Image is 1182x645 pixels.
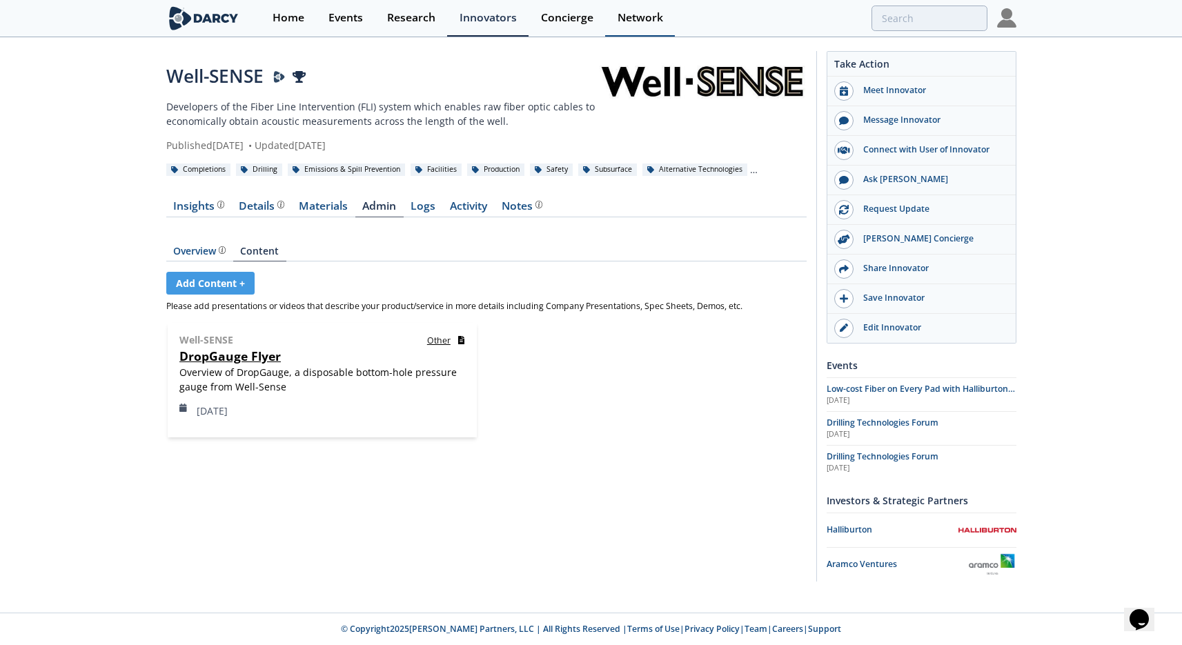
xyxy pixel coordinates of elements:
div: Message Innovator [854,114,1008,126]
div: Facilities [411,163,462,176]
div: Meet Innovator [854,84,1008,97]
div: Investors & Strategic Partners [827,488,1016,513]
img: logo-wide.svg [166,6,242,30]
div: Insights [173,201,224,212]
div: Emissions & Spill Prevention [288,163,406,176]
a: Logs [404,201,443,217]
a: Content [233,246,286,261]
a: Overview [166,246,233,261]
div: Notes [502,201,542,212]
div: [DATE] [827,463,1016,474]
div: Innovators [460,12,517,23]
a: Admin [355,201,404,217]
a: Materials [292,201,355,217]
img: Profile [997,8,1016,28]
a: Low-cost Fiber on Every Pad with Halliburton's ExpressFiber [DATE] [827,383,1016,406]
a: Edit Innovator [827,314,1016,343]
div: Research [387,12,435,23]
p: Developers of the Fiber Line Intervention (FLI) system which enables raw fiber optic cables to ec... [166,99,600,128]
div: Safety [530,163,573,176]
img: Halliburton [958,528,1016,532]
a: Details [232,201,292,217]
a: Halliburton Halliburton [827,518,1016,542]
a: Aramco Ventures Aramco Ventures [827,553,1016,577]
p: Overview of DropGauge, a disposable bottom-hole pressure gauge from Well-Sense [179,365,464,394]
a: Support [808,623,841,635]
div: Well-SENSE [166,63,600,90]
a: Team [745,623,767,635]
div: [PERSON_NAME] Concierge [854,232,1008,245]
a: Drilling Technologies Forum [DATE] [827,450,1016,474]
div: Subsurface [578,163,638,176]
img: information.svg [535,201,543,208]
a: other [427,333,464,347]
div: Concierge [541,12,593,23]
span: Drilling Technologies Forum [827,417,938,428]
div: Edit Innovator [854,321,1008,334]
h3: Well-SENSE [179,333,233,347]
a: Activity [443,201,495,217]
div: Production [467,163,525,176]
button: Save Innovator [827,284,1016,314]
div: Save Innovator [854,292,1008,304]
div: Home [273,12,304,23]
a: Careers [772,623,803,635]
img: Darcy Presenter [273,71,286,83]
img: Aramco Ventures [967,553,1016,577]
div: Aramco Ventures [827,558,967,570]
a: Add Content + [166,272,255,295]
iframe: chat widget [1124,590,1168,631]
div: Request Update [854,203,1008,215]
span: other [427,335,451,346]
img: information.svg [217,201,225,208]
div: Take Action [827,57,1016,77]
div: Events [328,12,363,23]
input: Advanced Search [871,6,987,31]
span: Low-cost Fiber on Every Pad with Halliburton's ExpressFiber [827,383,1015,407]
div: [DATE] [827,429,1016,440]
p: Please add presentations or videos that describe your product/service in more details including C... [166,300,807,312]
a: Notes [495,201,550,217]
img: information.svg [219,246,226,254]
div: Alternative Technologies [642,163,748,176]
div: Published [DATE] Updated [DATE] [166,138,600,152]
div: Network [618,12,663,23]
div: Completions [166,163,231,176]
div: Drilling [236,163,283,176]
p: © Copyright 2025 [PERSON_NAME] Partners, LLC | All Rights Reserved | | | | | [81,623,1102,635]
a: Drilling Technologies Forum [DATE] [827,417,1016,440]
a: Privacy Policy [684,623,740,635]
a: Terms of Use [627,623,680,635]
div: Details [239,201,284,212]
div: Ask [PERSON_NAME] [854,173,1008,186]
div: Share Innovator [854,262,1008,275]
div: [DATE] [827,395,1016,406]
img: information.svg [277,201,285,208]
a: DropGauge Flyer [179,348,281,364]
span: • [246,139,255,152]
div: Connect with User of Innovator [854,143,1008,156]
a: Insights [166,201,232,217]
div: Overview [173,246,226,256]
div: Halliburton [827,524,958,536]
div: Events [827,353,1016,377]
span: Drilling Technologies Forum [827,450,938,462]
span: [DATE] [179,404,228,418]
